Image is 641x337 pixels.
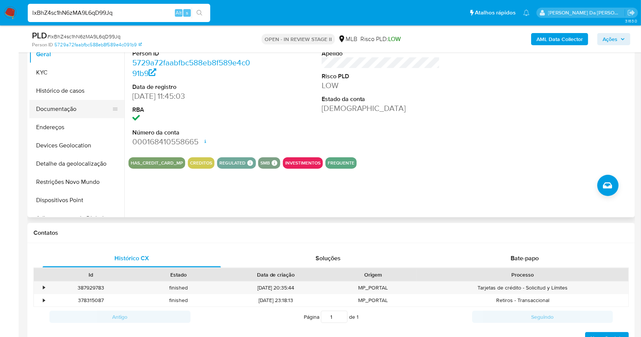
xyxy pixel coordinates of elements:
div: Id [52,271,130,278]
a: 5729a72faabfbc588eb8f589e4c091b9 [54,41,142,48]
button: Histórico de casos [29,82,124,100]
a: Notificações [523,9,530,16]
b: PLD [32,29,47,41]
div: [DATE] 23:18:13 [222,294,329,307]
div: Data de criação [228,271,324,278]
span: LOW [388,35,401,43]
input: Pesquise usuários ou casos... [28,8,210,18]
button: Dispositivos Point [29,191,124,209]
dt: RBA [132,106,251,114]
button: AML Data Collector [531,33,588,45]
span: Alt [176,9,182,16]
div: 387929783 [47,282,135,294]
span: 3.163.0 [625,18,637,24]
div: • [43,284,45,291]
button: Detalhe da geolocalização [29,155,124,173]
dt: Apelido [322,49,440,58]
div: [DATE] 20:35:44 [222,282,329,294]
a: Sair [627,9,635,17]
div: Tarjetas de crédito - Solicitud y Límites [417,282,628,294]
div: finished [135,282,223,294]
button: Documentação [29,100,118,118]
div: Estado [140,271,217,278]
span: # lxBhZ4sc1hN6zMA9L6qD99Jq [47,33,121,40]
p: OPEN - IN REVIEW STAGE II [262,34,335,44]
button: search-icon [192,8,207,18]
div: MP_PORTAL [329,294,417,307]
div: 378315087 [47,294,135,307]
dd: [DEMOGRAPHIC_DATA] [322,103,440,114]
button: Restrições Novo Mundo [29,173,124,191]
button: Geral [29,45,124,63]
h1: Contatos [33,229,629,237]
button: Ações [597,33,630,45]
dt: Data de registro [132,83,251,91]
div: Retiros - Transaccional [417,294,628,307]
span: Página de [304,311,359,323]
div: MP_PORTAL [329,282,417,294]
span: Bate-papo [511,254,539,263]
button: Antigo [49,311,190,323]
span: Risco PLD: [360,35,401,43]
button: Endereços [29,118,124,136]
dt: Número da conta [132,128,251,137]
span: 1 [357,313,359,321]
div: Processo [422,271,623,278]
dd: LOW [322,80,440,91]
div: MLB [338,35,357,43]
span: s [186,9,188,16]
div: • [43,297,45,304]
dt: Person ID [132,49,251,58]
div: Origem [335,271,412,278]
button: Devices Geolocation [29,136,124,155]
button: Adiantamentos de Dinheiro [29,209,124,228]
span: Ações [603,33,617,45]
dt: Risco PLD [322,72,440,81]
a: 5729a72faabfbc588eb8f589e4c091b9 [132,57,250,79]
span: Soluções [316,254,341,263]
b: AML Data Collector [536,33,583,45]
span: Histórico CX [114,254,149,263]
button: KYC [29,63,124,82]
p: patricia.varelo@mercadopago.com.br [548,9,625,16]
dd: [DATE] 11:45:03 [132,91,251,101]
dd: 000168410558665 [132,136,251,147]
b: Person ID [32,41,53,48]
dt: Estado da conta [322,95,440,103]
div: finished [135,294,223,307]
button: Seguindo [472,311,613,323]
span: Atalhos rápidos [475,9,516,17]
